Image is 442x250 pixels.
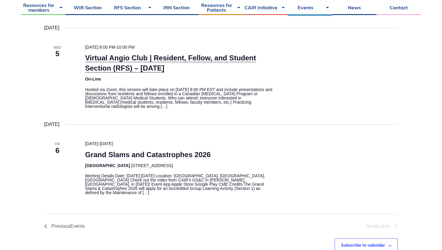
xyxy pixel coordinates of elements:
[44,224,85,229] a: Previous Events
[100,141,113,146] span: [DATE]
[117,45,135,50] span: 10:00 PM
[85,163,130,168] span: [GEOGRAPHIC_DATA]
[85,141,113,146] time: -
[85,77,101,81] span: On-Line
[70,224,85,229] span: Events
[131,163,173,168] span: [STREET_ADDRESS]
[85,141,98,146] span: [DATE]
[44,24,398,195] div: List of Events
[85,87,275,108] p: Hosted via Zoom, this session will take place on [DATE] 8:00 PM EST and include presentations and...
[44,24,59,32] time: [DATE]
[85,174,275,195] p: Meeting Details Date: [DATE]-[DATE] Location: [GEOGRAPHIC_DATA], [GEOGRAPHIC_DATA], [GEOGRAPHIC_D...
[85,151,211,159] a: Grand Slams and Catastrophes 2026
[44,120,59,128] time: [DATE]
[85,54,256,72] a: Virtual Angio Club | Resident, Fellow, and Student Section (RFS) – [DATE]
[44,49,71,59] span: 5
[44,145,71,156] span: 6
[85,45,115,50] span: [DATE] 8:00 PM
[341,243,385,248] button: Subscribe to calendar
[51,224,85,229] span: Previous
[44,45,71,50] span: Wed
[85,45,135,50] time: -
[44,142,71,147] span: Fri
